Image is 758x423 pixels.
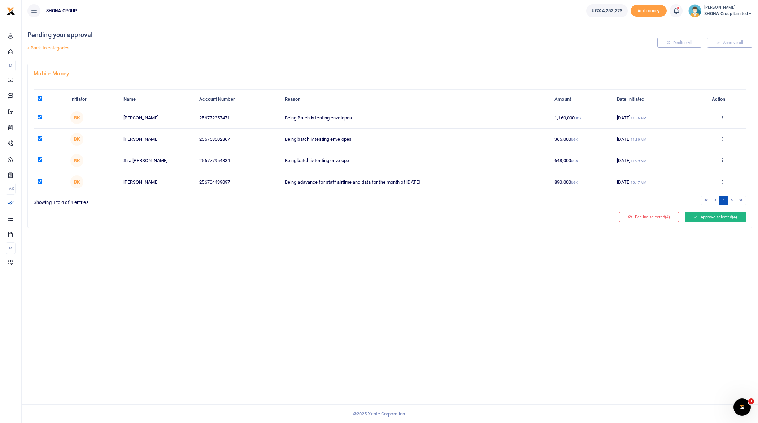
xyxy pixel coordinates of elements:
small: UGX [571,138,578,141]
th: Account Number: activate to sort column ascending [195,92,280,107]
span: Brenda Kiruyi [70,133,83,146]
th: Reason: activate to sort column ascending [281,92,550,107]
small: UGX [571,159,578,163]
th: Amount: activate to sort column ascending [550,92,613,107]
td: Being batch iv testing envelope [281,150,550,171]
th: Action: activate to sort column ascending [698,92,746,107]
a: Back to categories [26,42,509,54]
td: 256772357471 [195,107,280,128]
span: 1 [748,398,754,404]
small: 10:47 AM [631,180,647,184]
a: logo-small logo-large logo-large [6,8,15,13]
td: 256704439097 [195,171,280,192]
th: Name: activate to sort column ascending [119,92,196,107]
span: Brenda Kiruyi [70,111,83,124]
td: [DATE] [613,107,698,128]
img: logo-small [6,7,15,16]
button: Decline selected(4) [619,212,679,222]
td: 256758602867 [195,129,280,150]
li: Ac [6,183,16,195]
td: 1,160,000 [550,107,613,128]
td: [PERSON_NAME] [119,171,196,192]
td: [DATE] [613,150,698,171]
a: UGX 4,252,223 [586,4,628,17]
span: SHONA GROUP [43,8,80,14]
span: SHONA Group Limited [704,10,752,17]
td: [PERSON_NAME] [119,129,196,150]
span: (4) [732,214,737,219]
td: Sira [PERSON_NAME] [119,150,196,171]
td: 256777954334 [195,150,280,171]
iframe: Intercom live chat [733,398,751,416]
td: 365,000 [550,129,613,150]
span: (4) [665,214,670,219]
a: Add money [631,8,667,13]
div: Showing 1 to 4 of 4 entries [34,195,387,206]
span: Brenda Kiruyi [70,175,83,188]
a: profile-user [PERSON_NAME] SHONA Group Limited [688,4,752,17]
small: 11:29 AM [631,159,647,163]
span: UGX 4,252,223 [592,7,622,14]
td: [PERSON_NAME] [119,107,196,128]
th: Initiator: activate to sort column ascending [66,92,119,107]
a: 1 [719,196,728,205]
small: [PERSON_NAME] [704,5,752,11]
li: Wallet ballance [583,4,631,17]
td: 648,000 [550,150,613,171]
td: Being Batch iv testing envelopes [281,107,550,128]
li: Toup your wallet [631,5,667,17]
h4: Pending your approval [27,31,509,39]
h4: Mobile Money [34,70,746,78]
li: M [6,242,16,254]
button: Approve selected(4) [685,212,746,222]
td: Being batch iv testing envelopes [281,129,550,150]
th: : activate to sort column descending [34,92,66,107]
td: [DATE] [613,129,698,150]
td: [DATE] [613,171,698,192]
th: Date Initiated: activate to sort column ascending [613,92,698,107]
td: Being adavance for staff airtime and data for the month of [DATE] [281,171,550,192]
small: UGX [571,180,578,184]
span: Brenda Kiruyi [70,154,83,167]
small: 11:36 AM [631,116,647,120]
img: profile-user [688,4,701,17]
small: 11:30 AM [631,138,647,141]
td: 890,000 [550,171,613,192]
small: UGX [575,116,581,120]
span: Add money [631,5,667,17]
li: M [6,60,16,71]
